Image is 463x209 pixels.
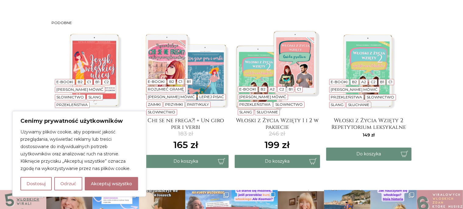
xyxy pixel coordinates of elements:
a: C1 [178,80,182,84]
button: Do koszyka [326,148,411,161]
a: Słownictwo [56,95,84,100]
p: Cenimy prywatność użytkowników [20,117,138,125]
a: Włoski z Życia Wzięty 2 Repetytorium leksykalne [326,118,411,130]
a: Słownictwo [148,110,175,115]
button: Odrzuć [54,177,82,190]
a: Slang [331,103,344,107]
a: [PERSON_NAME] mówić [331,87,378,92]
del: 183 [173,130,198,138]
a: [PERSON_NAME] mówić [239,95,286,99]
a: Slang [88,95,101,100]
a: Rozumieć gramę [148,87,184,92]
a: [PERSON_NAME] mówić [56,87,103,92]
a: Słownictwo [275,102,303,107]
a: E-booki [148,80,165,84]
a: [PERSON_NAME] mówić [148,95,195,99]
a: E-booki [331,80,347,84]
a: B2 [169,80,174,84]
a: C1 [87,80,91,84]
a: B2 [78,80,83,84]
a: Słuchanie [348,103,369,107]
a: B2 [261,87,265,92]
button: Do koszyka [235,155,320,168]
a: C1 [297,87,301,92]
svg: Clone [223,193,229,198]
a: Przyimki [165,102,183,107]
a: C2 [104,80,109,84]
a: C2 [371,80,376,84]
h3: Podobne [52,21,411,25]
ins: 165 [173,138,198,152]
a: Przekleństwa [239,102,271,107]
a: Partykuły [187,102,209,107]
del: 246 [265,130,290,138]
a: Słownictwo [367,95,394,100]
a: E-booki [56,80,73,84]
a: B1 [187,80,191,84]
a: B1 [289,87,293,92]
a: Zaimki [148,102,161,107]
a: C2 [279,87,284,92]
a: B1 [380,80,384,84]
a: E-booki [239,87,256,92]
a: C1 [388,80,392,84]
button: Do koszyka [143,155,229,168]
a: Slang [239,110,252,115]
a: Przekleństwa [331,95,362,100]
p: Używamy plików cookie, aby poprawić jakość przeglądania, wyświetlać reklamy lub treści dostosowan... [20,128,138,172]
a: Słuchanie [257,110,278,115]
svg: Clone [270,193,275,198]
button: Dostosuj [20,177,52,190]
a: A2 [270,87,275,92]
a: Włoski z Życia Wzięty 1 i 2 w pakiecie [235,118,320,130]
span: 149 [363,133,375,138]
ins: 199 [265,138,290,152]
a: B1 [95,80,99,84]
svg: Clone [409,193,414,198]
a: B2 [352,80,357,84]
a: A2 [361,80,366,84]
a: Lepiej pisać [199,95,224,99]
a: Chi se ne frega?! + Un giro per i verbi [143,118,229,130]
a: Przekleństwa [56,103,88,107]
button: Akceptuj wszystko [85,177,138,190]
